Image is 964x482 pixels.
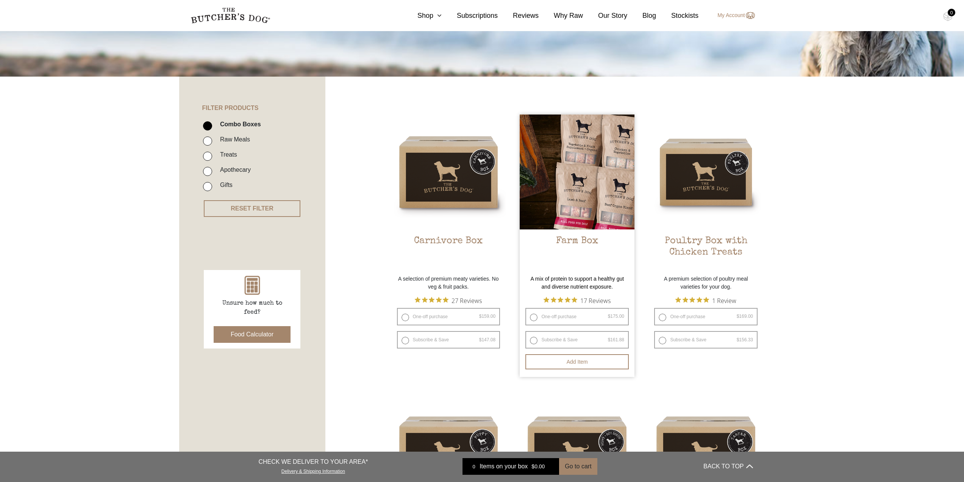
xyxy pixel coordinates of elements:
[520,115,634,271] a: Farm Box
[397,331,500,349] label: Subscribe & Save
[520,236,634,271] h2: Farm Box
[216,180,233,190] label: Gifts
[391,275,506,291] p: A selection of premium meaty varieties. No veg & fruit packs.
[391,115,506,229] img: Carnivore Box
[479,314,495,319] bdi: 159.00
[712,295,736,306] span: 1 Review
[214,326,291,343] button: Food Calculator
[214,299,290,317] p: Unsure how much to feed?
[583,11,627,21] a: Our Story
[580,295,611,306] span: 17 Reviews
[608,314,624,319] bdi: 175.00
[675,295,736,306] button: Rated 5 out of 5 stars from 1 reviews. Jump to reviews.
[525,354,629,369] button: Add item
[525,331,629,349] label: Subscribe & Save
[627,11,656,21] a: Blog
[391,115,506,271] a: Carnivore BoxCarnivore Box
[216,149,237,160] label: Treats
[452,295,482,306] span: 27 Reviews
[656,11,698,21] a: Stockists
[442,11,498,21] a: Subscriptions
[281,467,345,474] a: Delivery & Shipping Information
[648,275,763,291] p: A premium selection of poultry meal varieties for your dog.
[520,275,634,291] p: A mix of protein to support a healthy gut and diverse nutrient exposure.
[648,115,763,271] a: Poultry Box with Chicken TreatsPoultry Box with Chicken Treats
[258,457,368,466] p: CHECK WE DELIVER TO YOUR AREA*
[539,11,583,21] a: Why Raw
[216,119,261,129] label: Combo Boxes
[402,11,442,21] a: Shop
[498,11,539,21] a: Reviews
[648,115,763,229] img: Poultry Box with Chicken Treats
[216,165,251,175] label: Apothecary
[525,308,629,325] label: One-off purchase
[608,314,611,319] span: $
[654,308,758,325] label: One-off purchase
[608,337,624,342] bdi: 161.88
[737,314,739,319] span: $
[654,331,758,349] label: Subscribe & Save
[737,337,739,342] span: $
[216,134,250,144] label: Raw Meals
[544,295,611,306] button: Rated 4.9 out of 5 stars from 17 reviews. Jump to reviews.
[462,458,559,475] a: 0 Items on your box $0.00
[737,337,753,342] bdi: 156.33
[468,463,480,470] div: 0
[397,308,500,325] label: One-off purchase
[737,314,753,319] bdi: 169.00
[479,314,482,319] span: $
[948,9,955,16] div: 0
[943,11,953,21] img: TBD_Cart-Empty.png
[179,77,325,111] h4: FILTER PRODUCTS
[391,236,506,271] h2: Carnivore Box
[480,462,528,471] span: Items on your box
[648,236,763,271] h2: Poultry Box with Chicken Treats
[415,295,482,306] button: Rated 4.9 out of 5 stars from 27 reviews. Jump to reviews.
[703,457,753,476] button: BACK TO TOP
[531,463,534,469] span: $
[531,463,545,469] bdi: 0.00
[204,200,300,217] button: RESET FILTER
[608,337,611,342] span: $
[479,337,482,342] span: $
[710,11,755,20] a: My Account
[559,458,597,475] button: Go to cart
[479,337,495,342] bdi: 147.08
